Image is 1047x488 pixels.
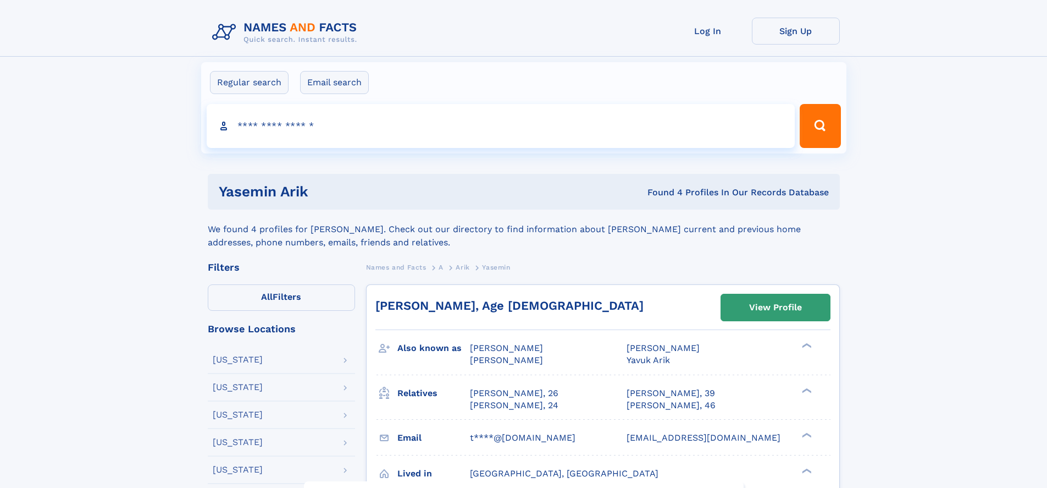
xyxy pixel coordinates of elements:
[482,264,510,271] span: Yasemin
[627,399,716,412] a: [PERSON_NAME], 46
[208,284,355,311] label: Filters
[439,264,444,271] span: A
[627,387,715,399] a: [PERSON_NAME], 39
[207,104,795,148] input: search input
[375,299,644,312] a: [PERSON_NAME], Age [DEMOGRAPHIC_DATA]
[366,260,426,274] a: Names and Facts
[213,355,263,364] div: [US_STATE]
[456,260,469,274] a: Arik
[470,355,543,365] span: [PERSON_NAME]
[208,210,840,249] div: We found 4 profiles for [PERSON_NAME]. Check out our directory to find information about [PERSON_...
[213,438,263,447] div: [US_STATE]
[208,324,355,334] div: Browse Locations
[470,343,543,353] span: [PERSON_NAME]
[397,429,470,447] h3: Email
[470,468,658,479] span: [GEOGRAPHIC_DATA], [GEOGRAPHIC_DATA]
[799,431,812,438] div: ❯
[478,187,829,199] div: Found 4 Profiles In Our Records Database
[721,294,830,321] a: View Profile
[749,295,802,320] div: View Profile
[799,467,812,474] div: ❯
[800,104,840,148] button: Search Button
[752,18,840,45] a: Sign Up
[664,18,752,45] a: Log In
[300,71,369,94] label: Email search
[213,410,263,419] div: [US_STATE]
[627,355,670,365] span: Yavuk Arik
[470,387,558,399] a: [PERSON_NAME], 26
[456,264,469,271] span: Arik
[627,343,700,353] span: [PERSON_NAME]
[397,464,470,483] h3: Lived in
[397,339,470,358] h3: Also known as
[219,185,478,199] h1: yasemin arik
[210,71,289,94] label: Regular search
[208,18,366,47] img: Logo Names and Facts
[799,342,812,349] div: ❯
[213,383,263,392] div: [US_STATE]
[470,399,558,412] a: [PERSON_NAME], 24
[397,384,470,403] h3: Relatives
[261,292,273,302] span: All
[439,260,444,274] a: A
[208,262,355,272] div: Filters
[799,387,812,394] div: ❯
[627,432,780,443] span: [EMAIL_ADDRESS][DOMAIN_NAME]
[213,465,263,474] div: [US_STATE]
